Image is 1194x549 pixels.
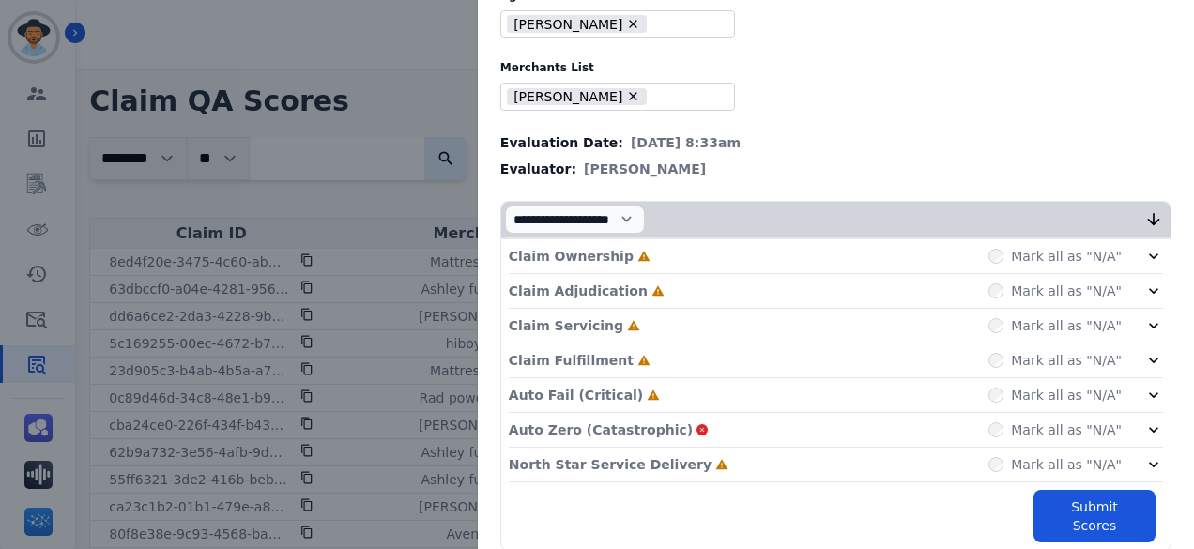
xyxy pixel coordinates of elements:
button: Remove Ashley - Reguard [626,89,640,103]
p: Claim Fulfillment [509,351,634,370]
label: Mark all as "N/A" [1011,282,1122,300]
div: Evaluation Date: [500,133,1171,152]
p: Auto Zero (Catastrophic) [509,420,693,439]
label: Merchants List [500,60,1171,75]
span: [PERSON_NAME] [584,160,706,178]
button: Remove Jordan Cherry [626,17,640,31]
ul: selected options [505,13,723,36]
label: Mark all as "N/A" [1011,420,1122,439]
p: Claim Adjudication [509,282,648,300]
p: Auto Fail (Critical) [509,386,643,404]
li: [PERSON_NAME] [507,88,647,106]
p: Claim Ownership [509,247,634,266]
button: Submit Scores [1033,490,1156,542]
label: Mark all as "N/A" [1011,316,1122,335]
label: Mark all as "N/A" [1011,351,1122,370]
li: [PERSON_NAME] [507,15,647,33]
ul: selected options [505,85,723,108]
div: Evaluator: [500,160,1171,178]
p: North Star Service Delivery [509,455,712,474]
label: Mark all as "N/A" [1011,455,1122,474]
p: Claim Servicing [509,316,623,335]
label: Mark all as "N/A" [1011,247,1122,266]
span: [DATE] 8:33am [631,133,741,152]
label: Mark all as "N/A" [1011,386,1122,404]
